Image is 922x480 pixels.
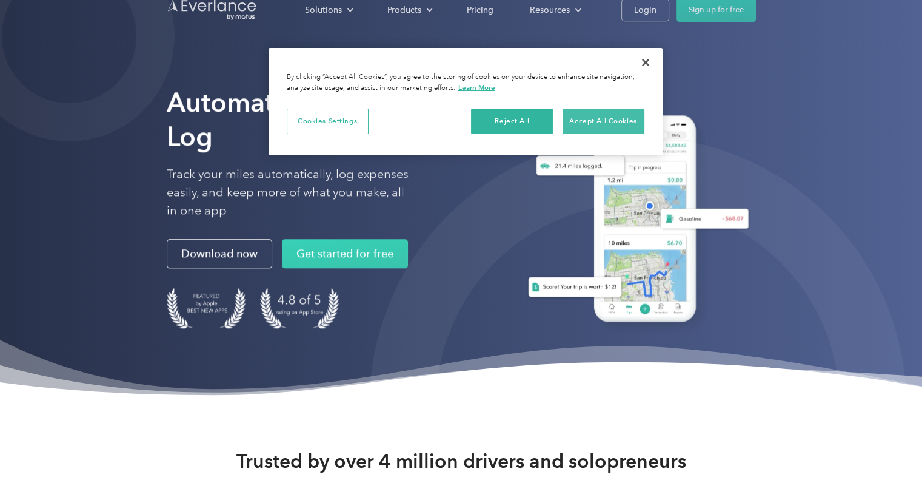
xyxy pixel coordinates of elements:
[269,48,663,155] div: Cookie banner
[287,72,644,93] div: By clicking “Accept All Cookies”, you agree to the storing of cookies on your device to enhance s...
[167,288,246,328] img: Badge for Featured by Apple Best New Apps
[632,49,659,76] button: Close
[167,86,458,152] strong: Automate Your Mileage Log
[305,2,342,18] div: Solutions
[387,2,421,18] div: Products
[269,48,663,155] div: Privacy
[282,239,408,268] a: Get started for free
[471,109,553,134] button: Reject All
[634,2,656,18] div: Login
[530,2,570,18] div: Resources
[167,239,272,268] a: Download now
[563,109,644,134] button: Accept All Cookies
[167,165,409,220] p: Track your miles automatically, log expenses easily, and keep more of what you make, all in one app
[458,83,495,92] a: More information about your privacy, opens in a new tab
[287,109,369,134] button: Cookies Settings
[467,2,493,18] div: Pricing
[260,288,339,328] img: 4.9 out of 5 stars on the app store
[236,449,686,473] strong: Trusted by over 4 million drivers and solopreneurs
